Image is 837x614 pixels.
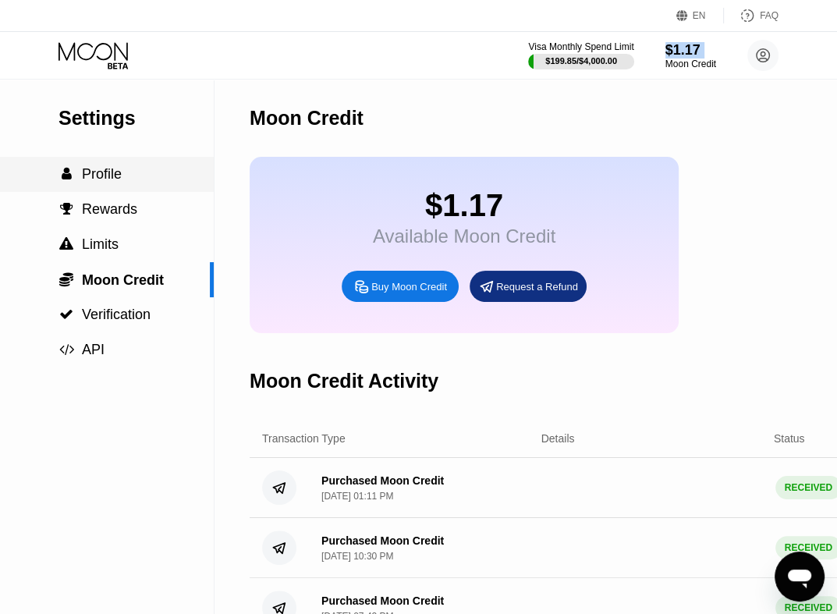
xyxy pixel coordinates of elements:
[82,201,137,217] span: Rewards
[775,552,825,602] iframe: Button to launch messaging window
[59,342,74,357] span: 
[59,307,74,321] div: 
[321,594,444,607] div: Purchased Moon Credit
[250,107,364,130] div: Moon Credit
[59,272,73,287] span: 
[262,432,346,445] div: Transaction Type
[82,272,164,288] span: Moon Credit
[321,491,393,502] div: [DATE] 01:11 PM
[60,202,73,216] span: 
[62,167,72,181] span: 
[528,41,633,52] div: Visa Monthly Spend Limit
[82,342,105,357] span: API
[676,8,724,23] div: EN
[59,237,74,251] div: 
[693,10,706,21] div: EN
[59,307,73,321] span: 
[250,370,438,392] div: Moon Credit Activity
[496,280,578,293] div: Request a Refund
[665,42,716,59] div: $1.17
[59,167,74,181] div: 
[321,474,444,487] div: Purchased Moon Credit
[59,272,74,287] div: 
[545,56,617,66] div: $199.85 / $4,000.00
[342,271,459,302] div: Buy Moon Credit
[528,41,633,69] div: Visa Monthly Spend Limit$199.85/$4,000.00
[774,432,805,445] div: Status
[541,432,575,445] div: Details
[59,107,214,130] div: Settings
[59,202,74,216] div: 
[724,8,778,23] div: FAQ
[470,271,587,302] div: Request a Refund
[321,551,393,562] div: [DATE] 10:30 PM
[82,166,122,182] span: Profile
[373,225,555,247] div: Available Moon Credit
[371,280,447,293] div: Buy Moon Credit
[82,307,151,322] span: Verification
[59,237,73,251] span: 
[665,42,716,69] div: $1.17Moon Credit
[82,236,119,252] span: Limits
[760,10,778,21] div: FAQ
[321,534,444,547] div: Purchased Moon Credit
[373,188,555,223] div: $1.17
[665,59,716,69] div: Moon Credit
